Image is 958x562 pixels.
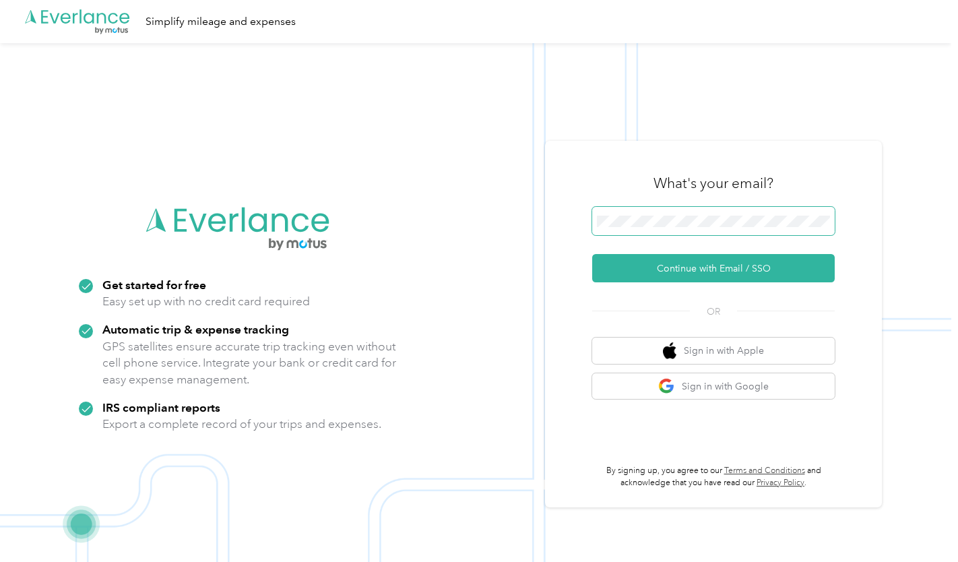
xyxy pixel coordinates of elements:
button: apple logoSign in with Apple [592,338,835,364]
strong: IRS compliant reports [102,400,220,414]
p: Easy set up with no credit card required [102,293,310,310]
p: Export a complete record of your trips and expenses. [102,416,381,433]
img: google logo [658,378,675,395]
strong: Automatic trip & expense tracking [102,322,289,336]
a: Terms and Conditions [724,466,805,476]
p: GPS satellites ensure accurate trip tracking even without cell phone service. Integrate your bank... [102,338,397,388]
h3: What's your email? [653,174,773,193]
button: google logoSign in with Google [592,373,835,400]
button: Continue with Email / SSO [592,254,835,282]
span: OR [690,305,737,319]
div: Simplify mileage and expenses [146,13,296,30]
a: Privacy Policy [757,478,804,488]
img: apple logo [663,342,676,359]
strong: Get started for free [102,278,206,292]
p: By signing up, you agree to our and acknowledge that you have read our . [592,465,835,489]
